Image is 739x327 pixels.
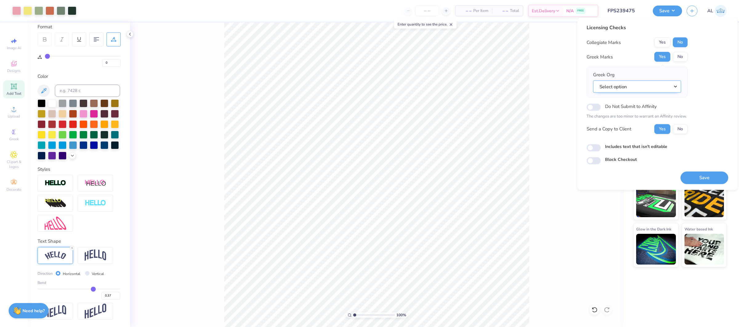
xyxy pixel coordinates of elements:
[38,73,120,80] div: Color
[654,52,670,62] button: Yes
[587,53,613,60] div: Greek Marks
[587,126,631,133] div: Send a Copy to Client
[654,124,670,134] button: Yes
[55,85,120,97] input: e.g. 7428 c
[85,179,106,187] img: Shadow
[38,166,120,173] div: Styles
[45,180,66,187] img: Stroke
[587,114,688,120] p: The changes are too minor to warrant an Affinity review.
[45,198,66,208] img: 3d Illusion
[85,200,106,207] img: Negative Space
[3,159,25,169] span: Clipart & logos
[673,124,688,134] button: No
[92,271,104,277] label: Vertical
[7,68,21,73] span: Designs
[636,226,671,232] span: Glow in the Dark Ink
[603,5,648,17] input: Untitled Design
[593,71,615,78] label: Greek Org
[673,52,688,62] button: No
[6,91,21,96] span: Add Text
[415,5,439,16] input: – –
[636,234,676,265] img: Glow in the Dark Ink
[605,156,637,162] label: Block Checkout
[38,238,120,245] div: Text Shape
[707,7,713,14] span: AL
[605,102,657,110] label: Do Not Submit to Affinity
[9,137,19,142] span: Greek
[577,9,584,13] span: FREE
[587,39,621,46] div: Collegiate Marks
[459,8,471,14] span: – –
[566,8,574,14] span: N/A
[684,234,724,265] img: Water based Ink
[510,8,519,14] span: Total
[38,280,46,285] span: Bend
[85,304,106,319] img: Rise
[496,8,508,14] span: – –
[38,23,121,30] div: Format
[8,114,20,119] span: Upload
[63,271,80,277] label: Horizontal
[653,6,682,16] button: Save
[587,24,688,31] div: Licensing Checks
[473,8,488,14] span: Per Item
[593,80,681,93] button: Select option
[38,271,53,276] span: Direction
[654,38,670,47] button: Yes
[715,5,727,17] img: Angela Legaspi
[45,251,66,260] img: Arc
[673,38,688,47] button: No
[6,187,21,192] span: Decorate
[7,46,21,50] span: Image AI
[22,308,45,314] strong: Need help?
[680,171,728,184] button: Save
[684,226,713,232] span: Water based Ink
[85,249,106,261] img: Arch
[684,186,724,217] img: Metallic & Glitter Ink
[45,305,66,317] img: Flag
[394,20,457,29] div: Enter quantity to see the price.
[45,217,66,230] img: Free Distort
[707,5,727,17] a: AL
[532,8,555,14] span: Est. Delivery
[396,312,406,318] span: 100 %
[636,186,676,217] img: Neon Ink
[605,143,667,150] label: Includes text that isn't editable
